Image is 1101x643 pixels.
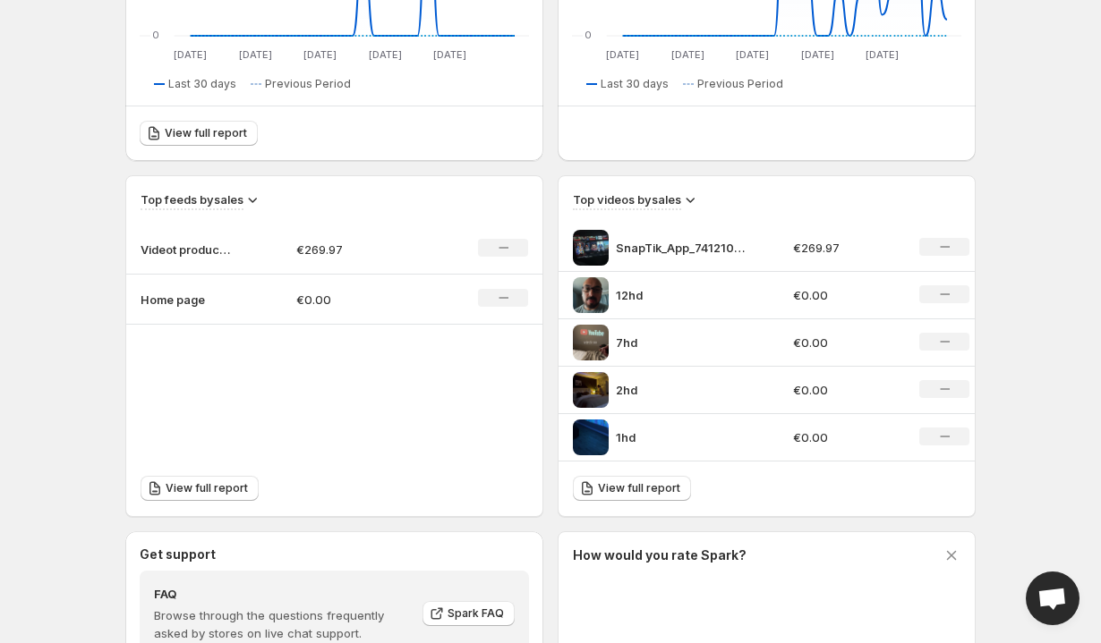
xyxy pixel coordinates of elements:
text: [DATE] [671,48,704,61]
img: 12hd [573,277,609,313]
span: View full report [165,126,247,140]
p: Home page [141,291,230,309]
p: €0.00 [793,428,899,446]
text: [DATE] [369,48,402,61]
p: Browse through the questions frequently asked by stores on live chat support. [154,606,410,642]
text: [DATE] [239,48,272,61]
p: €0.00 [296,291,423,309]
text: [DATE] [433,48,466,61]
p: Videot product pageee [141,241,230,258]
text: [DATE] [801,48,834,61]
p: 12hd [616,286,750,304]
span: Previous Period [265,77,351,91]
p: €0.00 [793,286,899,304]
p: 1hd [616,428,750,446]
text: [DATE] [866,48,899,61]
a: Spark FAQ [422,601,515,626]
h4: FAQ [154,585,410,603]
img: 7hd [573,325,609,360]
a: View full report [573,476,691,501]
a: View full report [141,476,259,501]
span: Last 30 days [601,77,669,91]
p: €269.97 [793,239,899,257]
span: View full report [598,481,680,495]
p: 2hd [616,381,750,399]
p: SnapTik_App_7412103058609491230-HD [616,239,750,257]
text: [DATE] [606,48,639,61]
p: €269.97 [296,241,423,258]
text: [DATE] [303,48,337,61]
h3: Top videos by sales [573,190,681,208]
p: €0.00 [793,381,899,399]
text: [DATE] [174,48,207,61]
img: 1hd [573,419,609,455]
text: 0 [152,29,159,41]
h3: How would you rate Spark? [573,546,747,564]
span: Previous Period [697,77,783,91]
p: €0.00 [793,334,899,351]
text: 0 [585,29,592,41]
img: 2hd [573,372,609,408]
div: Open chat [1026,571,1080,625]
img: SnapTik_App_7412103058609491230-HD [573,230,609,266]
a: View full report [140,121,258,146]
h3: Get support [140,546,216,563]
h3: Top feeds by sales [141,190,243,208]
text: [DATE] [736,48,769,61]
span: Last 30 days [168,77,236,91]
span: Spark FAQ [448,606,504,621]
p: 7hd [616,334,750,351]
span: View full report [166,481,248,495]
